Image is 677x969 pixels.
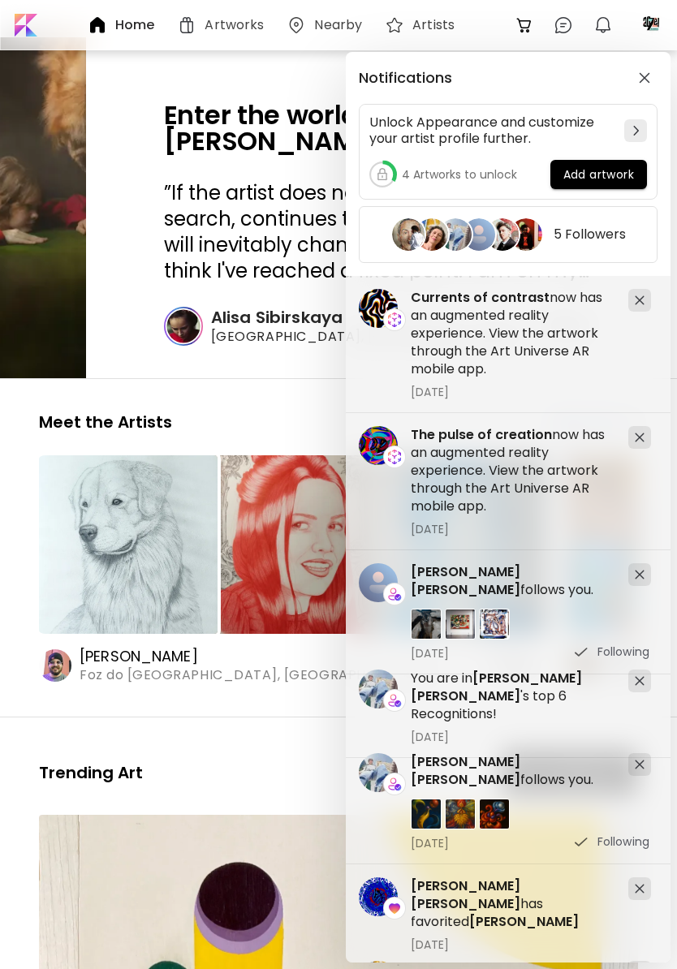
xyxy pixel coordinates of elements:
h5: now has an augmented reality experience. View the artwork through the Art Universe AR mobile app. [411,426,615,515]
button: closeButton [632,65,658,91]
span: [DATE] [411,646,615,661]
p: Following [597,644,649,661]
h5: Unlock Appearance and customize your artist profile further. [369,114,618,147]
h5: Notifications [359,70,452,86]
h5: 4 Artworks to unlock [402,166,517,183]
button: Add artwork [550,160,647,189]
h5: follows you. [411,563,615,599]
h5: now has an augmented reality experience. View the artwork through the Art Universe AR mobile app. [411,289,615,378]
h5: has favorited [411,877,615,931]
img: chevron [633,126,639,136]
span: Add artwork [563,166,634,183]
span: [DATE] [411,730,615,744]
span: [DATE] [411,836,615,851]
h5: follows you. [411,753,615,789]
span: [PERSON_NAME] [PERSON_NAME] [411,752,520,789]
span: [PERSON_NAME] [PERSON_NAME] [411,562,520,599]
span: [DATE] [411,937,615,952]
h5: You are in 's top 6 Recognitions! [411,670,615,723]
span: [PERSON_NAME] [PERSON_NAME] [411,669,582,705]
span: [DATE] [411,522,615,536]
img: closeButton [639,72,650,84]
span: The pulse of creation [411,425,552,444]
p: Following [597,833,649,851]
span: [PERSON_NAME] [469,912,579,931]
span: [DATE] [411,385,615,399]
span: [PERSON_NAME] [PERSON_NAME] [411,876,520,913]
h5: 5 Followers [554,226,626,243]
span: Currents of contrast [411,288,550,307]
